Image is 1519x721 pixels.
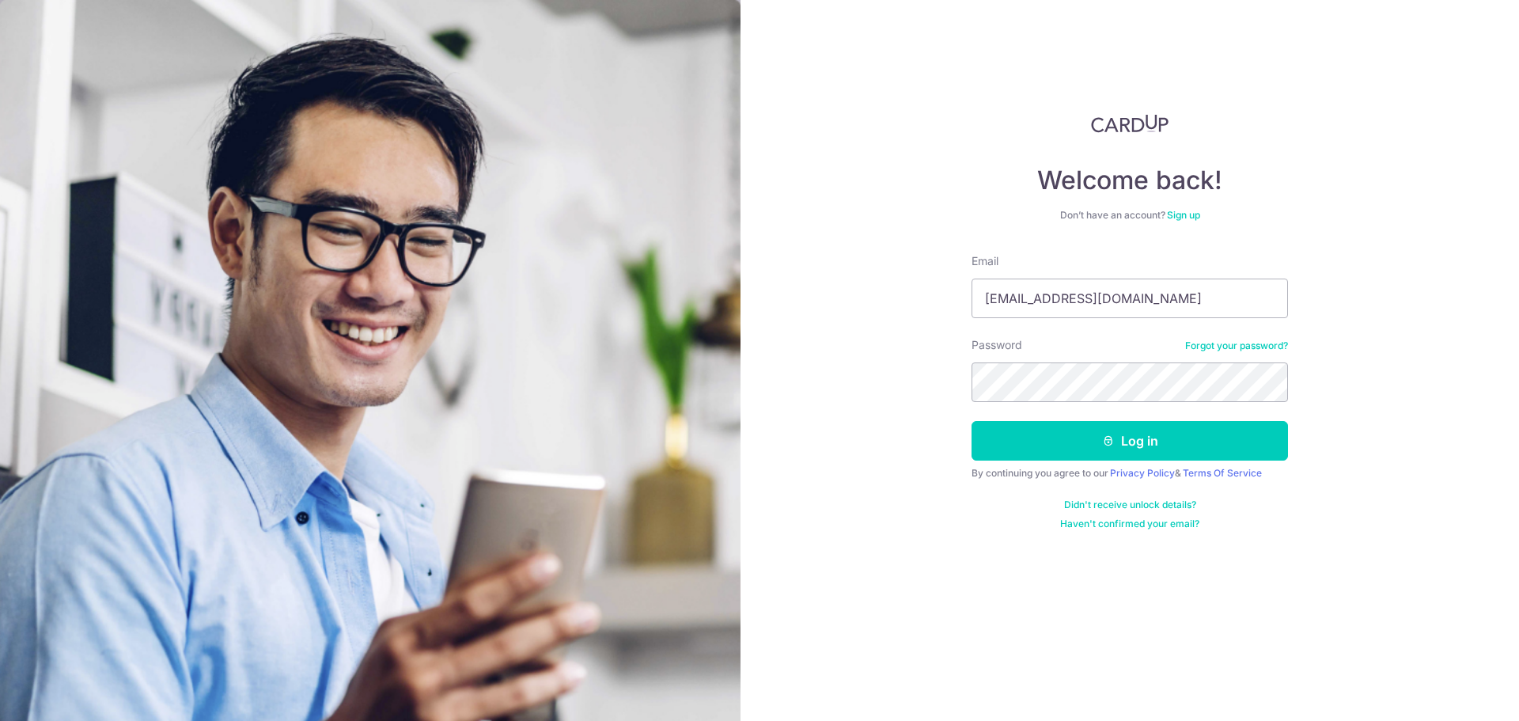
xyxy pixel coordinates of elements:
input: Enter your Email [972,279,1288,318]
label: Email [972,253,998,269]
a: Sign up [1167,209,1200,221]
div: Don’t have an account? [972,209,1288,222]
a: Privacy Policy [1110,467,1175,479]
div: By continuing you agree to our & [972,467,1288,480]
a: Terms Of Service [1183,467,1262,479]
a: Haven't confirmed your email? [1060,518,1199,530]
a: Didn't receive unlock details? [1064,499,1196,511]
h4: Welcome back! [972,165,1288,196]
a: Forgot your password? [1185,340,1288,352]
label: Password [972,337,1022,353]
img: CardUp Logo [1091,114,1169,133]
button: Log in [972,421,1288,461]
